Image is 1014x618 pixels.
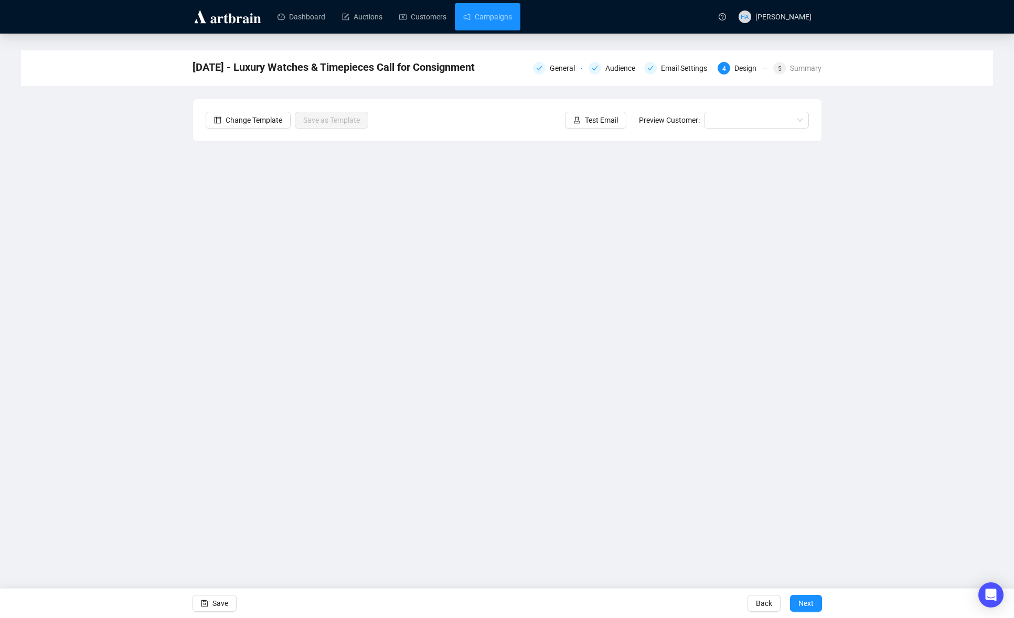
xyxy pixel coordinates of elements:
span: 4 [722,65,726,72]
div: Email Settings [661,62,713,74]
div: Audience [589,62,638,74]
a: Campaigns [463,3,512,30]
div: Summary [790,62,821,74]
span: Next [798,589,814,618]
button: Change Template [206,112,291,129]
span: 8-14-2025 - Luxury Watches & Timepieces Call for Consignment [193,59,475,76]
span: check [592,65,598,71]
div: Audience [605,62,642,74]
div: Email Settings [644,62,711,74]
div: General [550,62,581,74]
span: Test Email [585,114,618,126]
div: Open Intercom Messenger [978,582,1004,608]
button: Save [193,595,237,612]
a: Customers [399,3,446,30]
button: Next [790,595,822,612]
span: question-circle [719,13,726,20]
div: Design [734,62,763,74]
img: logo [193,8,263,25]
span: layout [214,116,221,124]
span: Save [212,589,228,618]
button: Save as Template [295,112,368,129]
span: save [201,600,208,607]
span: Preview Customer: [639,116,700,124]
a: Auctions [342,3,382,30]
div: General [533,62,582,74]
span: check [647,65,654,71]
span: check [536,65,542,71]
span: Back [756,589,772,618]
span: Change Template [226,114,282,126]
div: 5Summary [773,62,821,74]
a: Dashboard [277,3,325,30]
span: HA [741,12,749,22]
span: experiment [573,116,581,124]
button: Back [748,595,781,612]
div: 4Design [718,62,767,74]
span: 5 [778,65,782,72]
span: [PERSON_NAME] [755,13,812,21]
button: Test Email [565,112,626,129]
